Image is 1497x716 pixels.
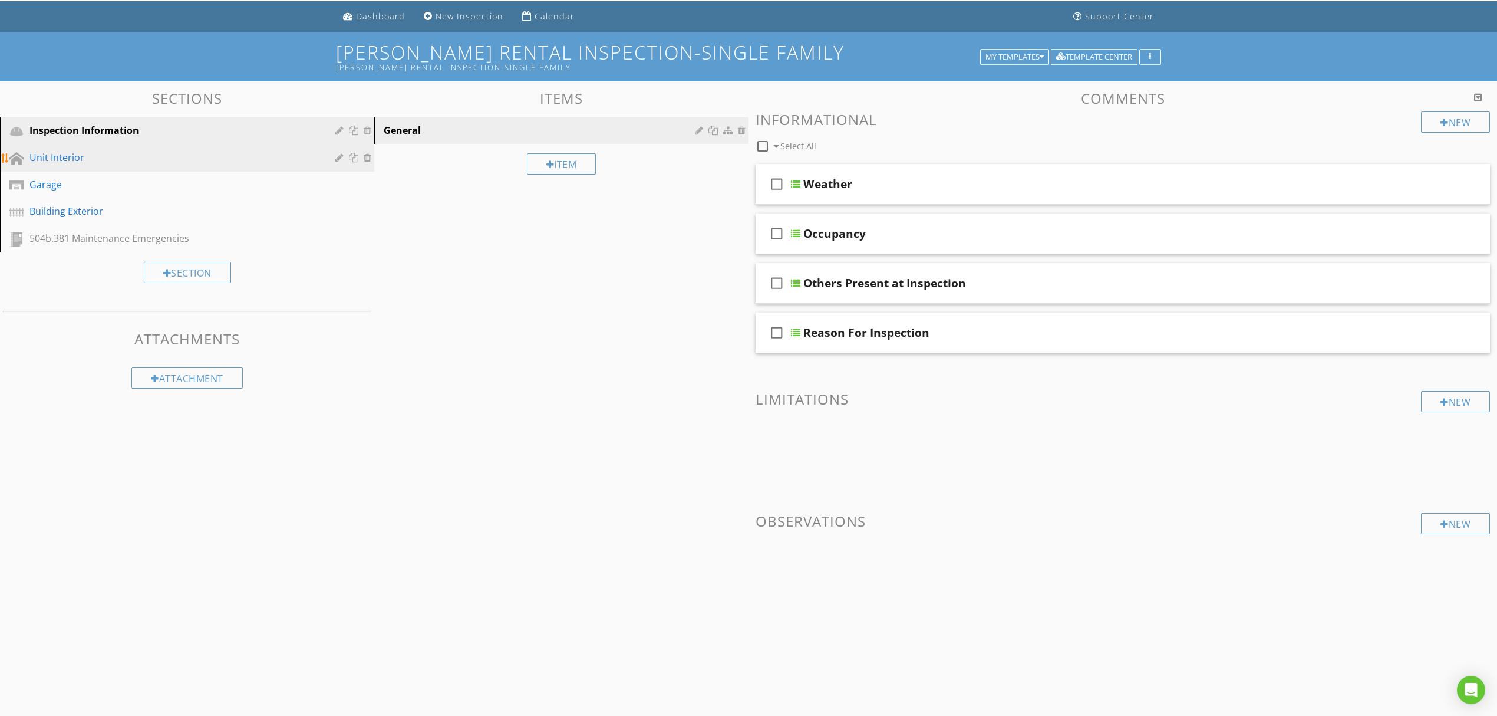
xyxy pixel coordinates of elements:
[803,226,866,241] div: Occupancy
[336,42,1161,72] h1: [PERSON_NAME] Rental Inspection-Single Family
[803,326,929,340] div: Reason For Inspection
[29,123,318,137] div: Inspection Information
[756,90,1490,106] h3: Comments
[1051,51,1137,61] a: Template Center
[767,170,786,198] i: check_box_outline_blank
[1056,53,1132,61] div: Template Center
[336,63,984,72] div: [PERSON_NAME] Rental Inspection-Single Family
[980,49,1049,65] button: My Templates
[1085,11,1154,22] div: Support Center
[803,177,852,191] div: Weather
[29,204,318,218] div: Building Exterior
[803,276,966,290] div: Others Present at Inspection
[985,53,1044,61] div: My Templates
[436,11,503,22] div: New Inspection
[1421,391,1490,412] div: New
[144,262,231,283] div: Section
[1069,6,1159,28] a: Support Center
[767,269,786,297] i: check_box_outline_blank
[338,6,410,28] a: Dashboard
[527,153,596,175] div: Item
[29,178,318,192] div: Garage
[535,11,575,22] div: Calendar
[131,367,243,389] div: Attachment
[1051,49,1137,65] button: Template Center
[767,318,786,347] i: check_box_outline_blank
[384,123,698,137] div: General
[1421,513,1490,534] div: New
[29,150,318,165] div: Unit Interior
[517,6,579,28] a: Calendar
[756,513,1490,529] h3: Observations
[1457,676,1485,704] div: Open Intercom Messenger
[767,219,786,248] i: check_box_outline_blank
[356,11,405,22] div: Dashboard
[1421,111,1490,133] div: New
[29,231,318,245] div: 504b.381 Maintenance Emergencies
[756,391,1490,407] h3: Limitations
[780,140,816,152] span: Select All
[419,6,508,28] a: New Inspection
[374,90,748,106] h3: Items
[756,111,1490,127] h3: Informational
